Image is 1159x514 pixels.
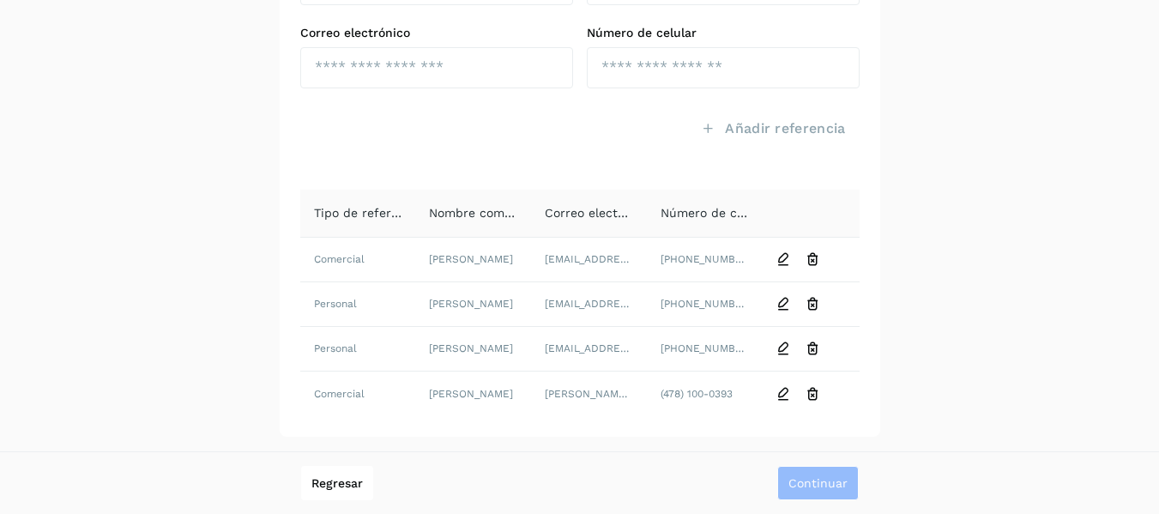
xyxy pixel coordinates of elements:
[415,327,531,372] td: [PERSON_NAME]
[429,206,534,220] span: Nombre completo
[777,466,859,500] button: Continuar
[314,388,365,400] span: Comercial
[301,466,373,500] button: Regresar
[661,206,770,220] span: Número de celular
[415,282,531,327] td: [PERSON_NAME]
[647,372,763,416] td: (478) 100-0393
[314,206,423,220] span: Tipo de referencia
[314,298,357,310] span: Personal
[687,109,859,148] button: Añadir referencia
[311,477,363,489] span: Regresar
[647,238,763,282] td: [PHONE_NUMBER]
[415,372,531,416] td: [PERSON_NAME]
[531,238,647,282] td: [EMAIL_ADDRESS][DOMAIN_NAME]
[300,26,573,40] label: Correo electrónico
[531,372,647,416] td: [PERSON_NAME][EMAIL_ADDRESS][DOMAIN_NAME]
[531,282,647,327] td: [EMAIL_ADDRESS][DOMAIN_NAME]
[545,206,655,220] span: Correo electrónico
[531,327,647,372] td: [EMAIL_ADDRESS][DOMAIN_NAME]
[725,119,845,138] span: Añadir referencia
[647,327,763,372] td: [PHONE_NUMBER]
[415,238,531,282] td: [PERSON_NAME]
[314,342,357,354] span: Personal
[314,253,365,265] span: Comercial
[587,26,860,40] label: Número de celular
[788,477,848,489] span: Continuar
[647,282,763,327] td: [PHONE_NUMBER]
